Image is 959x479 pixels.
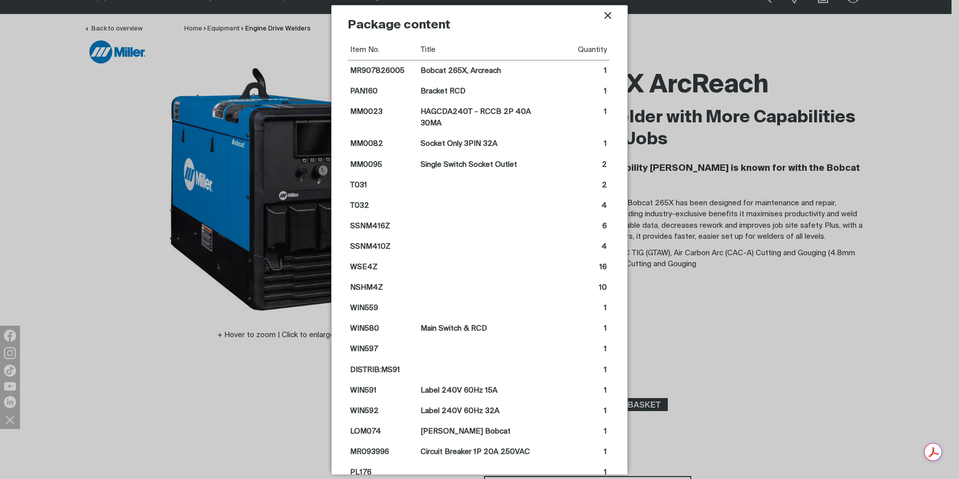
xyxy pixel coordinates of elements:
[546,261,607,273] span: 16
[546,282,607,293] span: 10
[546,85,607,97] span: 1
[546,241,607,252] span: 4
[413,133,544,154] td: Socket Only 3PIN 32A
[421,448,530,456] a: Circuit Breaker 1P 20A 250VAC
[544,39,609,60] th: Quantity
[546,323,607,334] span: 1
[348,216,413,236] td: SSNM416Z
[348,81,413,101] td: PAN160
[350,448,389,456] a: MR093996
[546,220,607,232] span: 6
[348,101,413,133] td: MM0023
[348,421,413,442] td: LOM074
[413,60,544,81] td: Bobcat 265X, Arcreach
[413,401,544,421] td: Label 240V 60Hz 32A
[546,179,607,191] span: 2
[413,101,544,133] td: HAGCDA240T - RCCB 2P 40A 30MA
[348,339,413,359] td: WIN597
[546,364,607,376] span: 1
[348,175,413,195] td: T031
[348,133,413,154] td: MM0082
[546,159,607,170] span: 2
[413,318,544,339] td: Main Switch & RCD
[348,257,413,277] td: WSE4Z
[602,9,614,21] button: Close pop-up overlay
[546,106,607,117] span: 1
[348,380,413,401] td: WIN591
[546,343,607,355] span: 1
[546,446,607,458] span: 1
[348,298,413,318] td: WIN559
[546,385,607,396] span: 1
[348,236,413,257] td: SSNM410Z
[348,60,413,81] td: MR907826005
[546,426,607,437] span: 1
[546,302,607,314] span: 1
[348,195,413,216] td: T032
[546,138,607,149] span: 1
[348,360,413,380] td: DISTRIB:MS91
[413,39,544,60] th: Title
[348,17,609,39] h2: Package content
[413,421,544,442] td: [PERSON_NAME] Bobcat
[546,467,607,478] span: 1
[413,154,544,175] td: Single Switch Socket Outlet
[348,318,413,339] td: WIN580
[546,65,607,76] span: 1
[546,405,607,417] span: 1
[413,81,544,101] td: Bracket RCD
[348,39,413,60] th: Item No.
[348,401,413,421] td: WIN592
[348,154,413,175] td: MM0095
[348,277,413,298] td: NSHM4Z
[546,200,607,211] span: 4
[413,380,544,401] td: Label 240V 60Hz 15A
